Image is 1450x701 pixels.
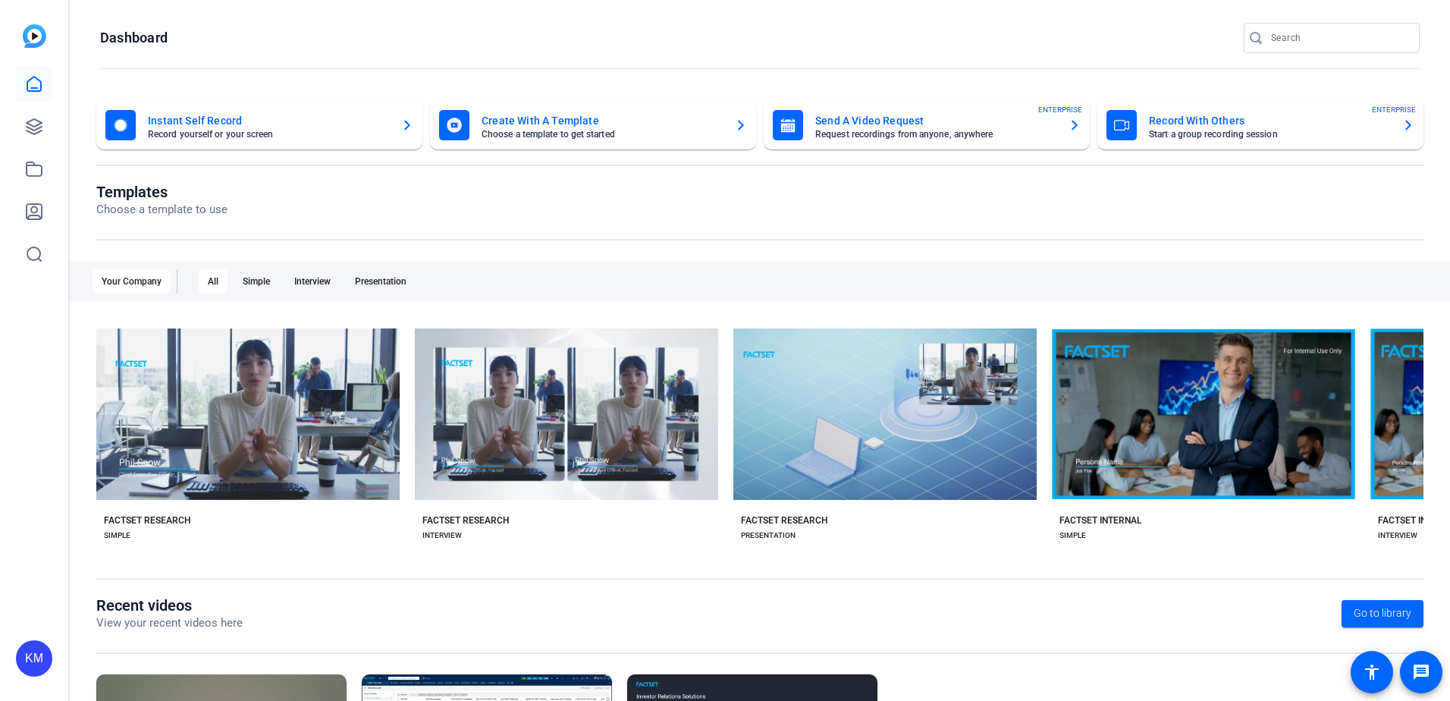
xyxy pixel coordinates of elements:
[741,530,796,542] div: PRESENTATION
[815,112,1056,130] mat-card-title: Send A Video Request
[346,269,416,294] div: Presentation
[148,130,389,139] mat-card-subtitle: Record yourself or your screen
[482,130,723,139] mat-card-subtitle: Choose a template to get started
[96,101,422,149] button: Instant Self RecordRecord yourself or your screen
[815,130,1056,139] mat-card-subtitle: Request recordings from anyone, anywhere
[1038,104,1082,115] span: ENTERPRISE
[1363,663,1381,681] mat-icon: accessibility
[96,615,243,632] p: View your recent videos here
[23,24,46,48] img: blue-gradient.svg
[1354,605,1411,621] span: Go to library
[100,29,168,47] h1: Dashboard
[1149,112,1390,130] mat-card-title: Record With Others
[1059,530,1086,542] div: SIMPLE
[741,514,828,527] div: FACTSET RESEARCH
[234,269,279,294] div: Simple
[104,530,130,542] div: SIMPLE
[1342,600,1423,627] a: Go to library
[96,596,243,615] h1: Recent videos
[1372,104,1416,115] span: ENTERPRISE
[1378,530,1417,542] div: INTERVIEW
[93,269,171,294] div: Your Company
[1059,514,1141,527] div: FACTSET INTERNAL
[1097,101,1423,149] button: Record With OthersStart a group recording sessionENTERPRISE
[1271,29,1408,47] input: Search
[422,514,510,527] div: FACTSET RESEARCH
[1149,130,1390,139] mat-card-subtitle: Start a group recording session
[1412,663,1430,681] mat-icon: message
[96,201,228,218] p: Choose a template to use
[430,101,756,149] button: Create With A TemplateChoose a template to get started
[96,183,228,201] h1: Templates
[764,101,1090,149] button: Send A Video RequestRequest recordings from anyone, anywhereENTERPRISE
[199,269,228,294] div: All
[16,640,52,677] div: KM
[422,530,462,542] div: INTERVIEW
[482,112,723,130] mat-card-title: Create With A Template
[285,269,340,294] div: Interview
[104,514,191,527] div: FACTSET RESEARCH
[148,112,389,130] mat-card-title: Instant Self Record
